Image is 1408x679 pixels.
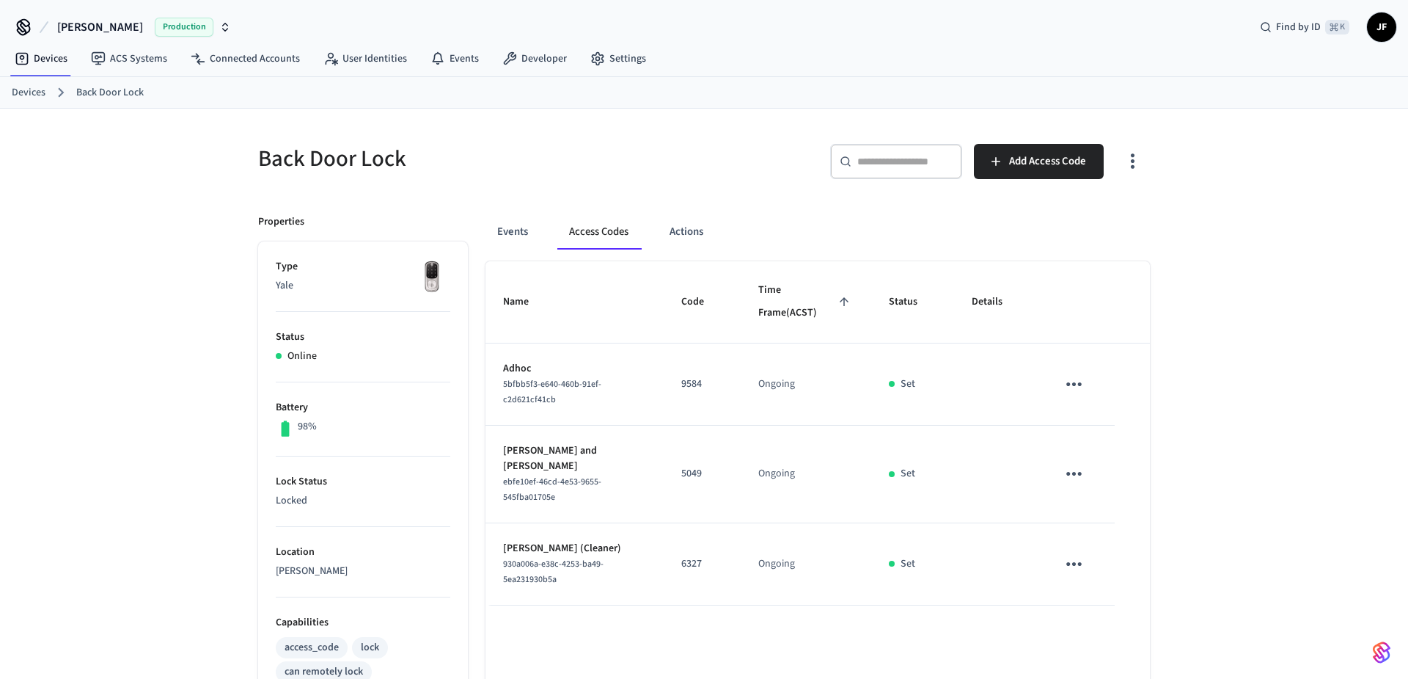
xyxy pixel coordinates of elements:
p: Battery [276,400,450,415]
span: Status [889,291,936,313]
button: Access Codes [557,214,640,250]
a: ACS Systems [79,46,179,72]
button: Events [485,214,540,250]
p: [PERSON_NAME] (Cleaner) [503,541,646,556]
span: Name [503,291,548,313]
p: Yale [276,278,450,294]
p: Properties [258,214,304,230]
p: Set [901,556,915,572]
span: Find by ID [1276,20,1321,35]
p: Type [276,259,450,275]
p: Capabilities [276,615,450,631]
p: 98% [298,419,317,435]
p: Adhoc [503,361,646,377]
div: Find by ID⌘ K [1248,14,1361,40]
img: Yale Assure Touchscreen Wifi Smart Lock, Satin Nickel, Front [414,259,450,296]
button: JF [1367,12,1396,42]
a: Connected Accounts [179,46,312,72]
button: Add Access Code [974,144,1104,179]
div: lock [361,640,379,656]
span: Time Frame(ACST) [758,279,854,325]
p: [PERSON_NAME] [276,564,450,579]
img: SeamLogoGradient.69752ec5.svg [1373,641,1390,664]
div: access_code [285,640,339,656]
span: Details [972,291,1022,313]
p: Location [276,545,450,560]
span: ebfe10ef-46cd-4e53-9655-545fba01705e [503,476,601,504]
td: Ongoing [741,426,871,523]
p: Status [276,330,450,345]
td: Ongoing [741,523,871,606]
a: Devices [3,46,79,72]
p: 5049 [681,466,723,482]
p: 6327 [681,556,723,572]
table: sticky table [485,261,1150,606]
span: [PERSON_NAME] [57,18,143,36]
a: User Identities [312,46,419,72]
span: Add Access Code [1009,152,1086,171]
h5: Back Door Lock [258,144,695,174]
a: Back Door Lock [76,85,144,101]
span: JF [1368,14,1395,40]
a: Events [419,46,491,72]
span: Code [681,291,723,313]
p: [PERSON_NAME] and [PERSON_NAME] [503,443,646,474]
p: 9584 [681,377,723,392]
p: Set [901,466,915,482]
p: Lock Status [276,474,450,490]
span: 930a006a-e38c-4253-ba49-5ea231930b5a [503,558,604,586]
a: Developer [491,46,579,72]
span: Production [155,18,213,37]
td: Ongoing [741,344,871,426]
p: Locked [276,493,450,509]
span: 5bfbb5f3-e640-460b-91ef-c2d621cf41cb [503,378,601,406]
p: Online [287,349,317,364]
a: Devices [12,85,45,101]
span: ⌘ K [1325,20,1349,35]
button: Actions [658,214,715,250]
p: Set [901,377,915,392]
div: ant example [485,214,1150,250]
a: Settings [579,46,658,72]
